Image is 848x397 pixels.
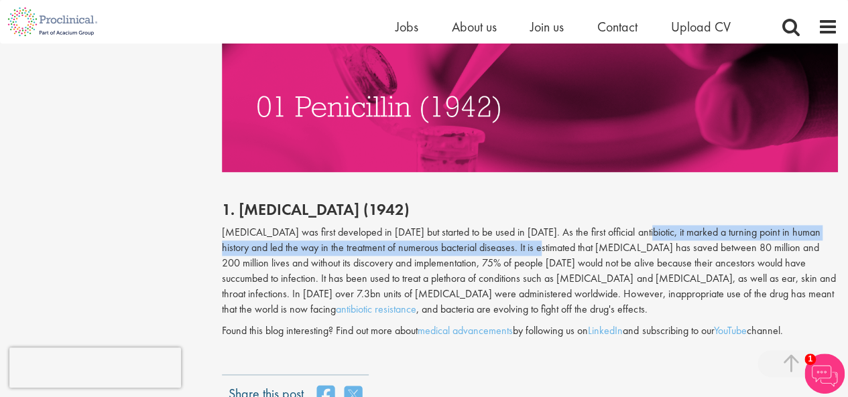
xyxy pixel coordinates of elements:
[804,353,816,365] span: 1
[418,323,513,337] a: medical advancements
[713,323,746,337] a: YouTube
[222,201,838,218] h2: 1. [MEDICAL_DATA] (1942)
[597,18,638,35] a: Contact
[222,40,838,172] img: PENICILLIN (1942)
[229,384,304,394] label: Share this post
[804,353,845,394] img: Chatbot
[396,18,418,35] a: Jobs
[222,225,838,317] p: [MEDICAL_DATA] was first developed in [DATE] but started to be used in [DATE]. As the first offic...
[222,323,838,339] p: Found this blog interesting? Find out more about by following us on and subscribing to our channel.
[671,18,731,35] a: Upload CV
[588,323,623,337] a: LinkedIn
[530,18,564,35] a: Join us
[9,347,181,388] iframe: reCAPTCHA
[452,18,497,35] a: About us
[336,302,416,316] a: antibiotic resistance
